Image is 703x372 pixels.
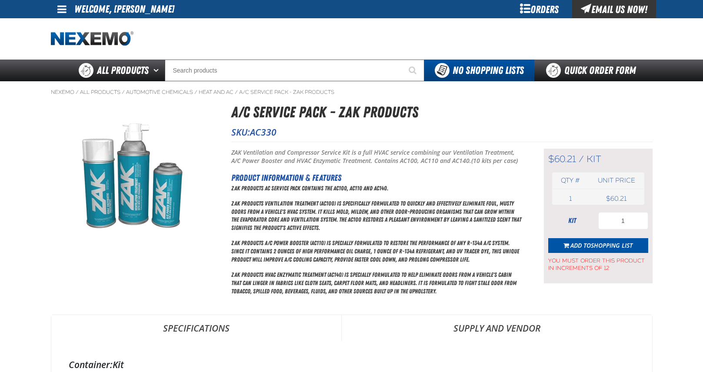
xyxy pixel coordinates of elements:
a: Heat and AC [199,89,233,96]
input: Search [165,60,424,81]
a: Supply and Vendor [342,315,652,341]
a: All Products [80,89,120,96]
button: You do not have available Shopping Lists. Open to Create a New List [424,60,534,81]
button: Add toShopping List [548,238,648,253]
div: kit [548,216,596,226]
p: ZAK Ventilation and Compressor Service Kit is a full HVAC service combining our Ventilation Treat... [231,149,522,165]
nav: Breadcrumbs [51,89,653,96]
p: SKU: [231,126,653,138]
p: ZAK Products Ventilation Treatment (AC100) is specifically formulated to quickly and effectively ... [231,199,522,232]
th: Qty # [552,173,589,189]
span: kit [586,153,601,165]
label: Container: [69,359,113,371]
a: Nexemo [51,89,74,96]
button: Open All Products pages [150,60,165,81]
span: / [76,89,79,96]
td: $60.21 [589,193,644,205]
span: All Products [97,63,149,78]
a: A/C Service Pack - ZAK Products [239,89,334,96]
img: Nexemo logo [51,31,133,46]
span: 1 [569,195,572,203]
span: $60.21 [548,153,576,165]
span: / [122,89,125,96]
p: ZAK Products A/C Power Booster (AC110) is specially formulated to restore the performance of any ... [231,239,522,264]
a: Quick Order Form [534,60,652,81]
span: Add to [570,241,633,249]
h1: A/C Service Pack - ZAK Products [231,101,653,124]
a: Home [51,31,133,46]
p: ZAK Products HVAC Enzymatic Treatment (AC140) is specially formulated to help eliminate odors fro... [231,271,522,296]
a: Automotive Chemicals [126,89,193,96]
span: / [235,89,238,96]
th: Unit price [589,173,644,189]
span: You must order this product in increments of 12 [548,253,648,272]
span: AC330 [250,126,277,138]
p: ZAK Products AC Service Pack contains the AC100, AC110 and AC140. [231,184,522,193]
span: No Shopping Lists [453,64,524,76]
span: Shopping List [591,241,633,249]
button: Start Searching [403,60,424,81]
div: Kit [69,359,635,371]
span: / [579,153,584,165]
a: Specifications [51,315,341,341]
h2: Product Information & Features [231,171,522,184]
span: / [194,89,197,96]
img: A/C Service Pack - ZAK Products [51,119,216,246]
input: Product Quantity [598,212,648,229]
